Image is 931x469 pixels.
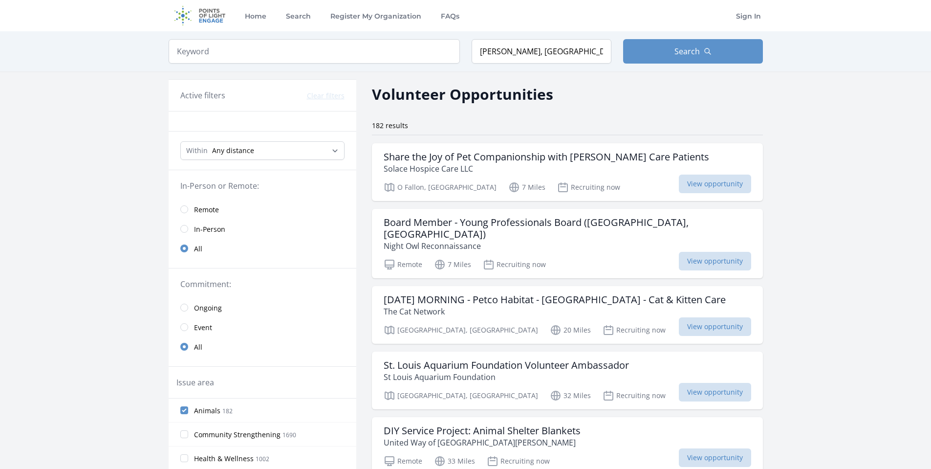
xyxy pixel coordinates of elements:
[169,200,356,219] a: Remote
[384,437,581,448] p: United Way of [GEOGRAPHIC_DATA][PERSON_NAME]
[434,259,471,270] p: 7 Miles
[194,244,202,254] span: All
[679,317,751,336] span: View opportunity
[434,455,475,467] p: 33 Miles
[679,383,751,402] span: View opportunity
[487,455,550,467] p: Recruiting now
[180,89,225,101] h3: Active filters
[384,390,538,402] p: [GEOGRAPHIC_DATA], [GEOGRAPHIC_DATA]
[176,377,214,388] legend: Issue area
[508,181,545,193] p: 7 Miles
[372,143,763,201] a: Share the Joy of Pet Companionship with [PERSON_NAME] Care Patients Solace Hospice Care LLC O Fal...
[194,454,254,464] span: Health & Wellness
[194,430,281,440] span: Community Strengthening
[372,121,408,130] span: 182 results
[384,455,422,467] p: Remote
[194,342,202,352] span: All
[384,151,709,163] h3: Share the Joy of Pet Companionship with [PERSON_NAME] Care Patients
[180,278,345,290] legend: Commitment:
[180,454,188,462] input: Health & Wellness 1002
[679,175,751,193] span: View opportunity
[180,430,188,438] input: Community Strengthening 1690
[603,324,666,336] p: Recruiting now
[384,163,709,175] p: Solace Hospice Care LLC
[384,294,726,306] h3: [DATE] MORNING - Petco Habitat - [GEOGRAPHIC_DATA] - Cat & Kitten Care
[557,181,620,193] p: Recruiting now
[194,303,222,313] span: Ongoing
[384,217,751,240] h3: Board Member - Young Professionals Board ([GEOGRAPHIC_DATA], [GEOGRAPHIC_DATA])
[384,371,629,383] p: St Louis Aquarium Foundation
[384,425,581,437] h3: DIY Service Project: Animal Shelter Blankets
[384,240,751,252] p: Night Owl Reconnaissance
[623,39,763,64] button: Search
[180,141,345,160] select: Search Radius
[307,91,345,101] button: Clear filters
[222,407,233,415] span: 182
[550,324,591,336] p: 20 Miles
[384,306,726,317] p: The Cat Network
[372,286,763,344] a: [DATE] MORNING - Petco Habitat - [GEOGRAPHIC_DATA] - Cat & Kitten Care The Cat Network [GEOGRAPHI...
[472,39,611,64] input: Location
[550,390,591,402] p: 32 Miles
[384,181,497,193] p: O Fallon, [GEOGRAPHIC_DATA]
[679,252,751,270] span: View opportunity
[372,352,763,409] a: St. Louis Aquarium Foundation Volunteer Ambassador St Louis Aquarium Foundation [GEOGRAPHIC_DATA]...
[180,180,345,192] legend: In-Person or Remote:
[169,337,356,357] a: All
[282,431,296,439] span: 1690
[194,406,220,416] span: Animals
[679,448,751,467] span: View opportunity
[372,209,763,278] a: Board Member - Young Professionals Board ([GEOGRAPHIC_DATA], [GEOGRAPHIC_DATA]) Night Owl Reconna...
[256,455,269,463] span: 1002
[674,45,700,57] span: Search
[483,259,546,270] p: Recruiting now
[169,239,356,258] a: All
[372,83,553,105] h2: Volunteer Opportunities
[384,359,629,371] h3: St. Louis Aquarium Foundation Volunteer Ambassador
[169,39,460,64] input: Keyword
[384,324,538,336] p: [GEOGRAPHIC_DATA], [GEOGRAPHIC_DATA]
[169,219,356,239] a: In-Person
[194,323,212,333] span: Event
[194,224,225,234] span: In-Person
[180,406,188,414] input: Animals 182
[384,259,422,270] p: Remote
[194,205,219,215] span: Remote
[169,298,356,317] a: Ongoing
[603,390,666,402] p: Recruiting now
[169,317,356,337] a: Event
